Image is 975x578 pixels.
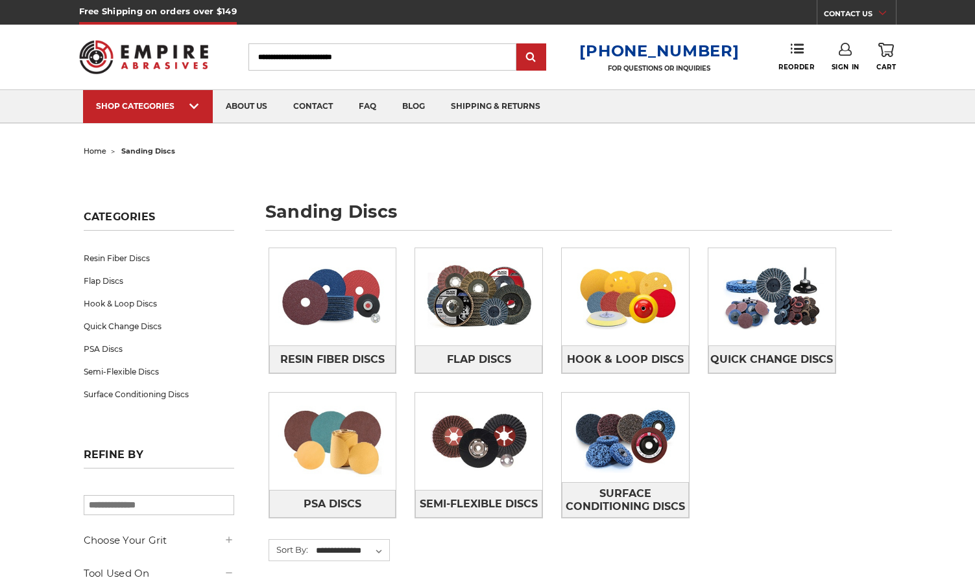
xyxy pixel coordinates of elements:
span: Cart [876,63,896,71]
img: Hook & Loop Discs [562,252,689,341]
img: Quick Change Discs [708,252,836,341]
input: Submit [518,45,544,71]
span: Reorder [778,63,814,71]
img: Empire Abrasives [79,32,209,82]
a: Resin Fiber Discs [84,247,234,270]
a: CONTACT US [824,6,896,25]
a: PSA Discs [84,338,234,360]
img: Resin Fiber Discs [269,252,396,341]
img: Flap Discs [415,252,542,341]
a: Flap Discs [415,345,542,373]
a: Reorder [778,43,814,71]
span: sanding discs [121,146,175,156]
h5: Choose Your Grit [84,533,234,548]
select: Sort By: [314,541,389,561]
div: SHOP CATEGORIES [96,101,200,111]
span: Resin Fiber Discs [280,349,385,371]
label: Sort By: [269,540,308,559]
span: PSA Discs [304,493,361,515]
span: Surface Conditioning Discs [562,483,688,518]
img: PSA Discs [269,397,396,486]
a: Hook & Loop Discs [562,345,689,373]
span: Hook & Loop Discs [567,349,684,371]
h5: Refine by [84,448,234,468]
a: faq [346,90,389,123]
a: [PHONE_NUMBER] [579,41,739,60]
a: Surface Conditioning Discs [562,482,689,518]
a: contact [280,90,346,123]
h1: sanding discs [265,203,892,231]
h5: Categories [84,211,234,231]
a: Surface Conditioning Discs [84,383,234,406]
a: shipping & returns [438,90,553,123]
span: Flap Discs [447,349,511,371]
a: about us [213,90,280,123]
a: Quick Change Discs [708,345,836,373]
span: Sign In [832,63,860,71]
p: FOR QUESTIONS OR INQUIRIES [579,64,739,73]
a: Hook & Loop Discs [84,292,234,315]
a: Quick Change Discs [84,315,234,338]
a: Cart [876,43,896,71]
a: Semi-Flexible Discs [415,490,542,518]
span: Semi-Flexible Discs [420,493,538,515]
img: Surface Conditioning Discs [562,393,689,482]
a: Semi-Flexible Discs [84,360,234,383]
a: home [84,146,106,156]
a: Flap Discs [84,270,234,292]
img: Semi-Flexible Discs [415,397,542,486]
a: Resin Fiber Discs [269,345,396,373]
a: PSA Discs [269,490,396,518]
span: Quick Change Discs [710,349,833,371]
a: blog [389,90,438,123]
